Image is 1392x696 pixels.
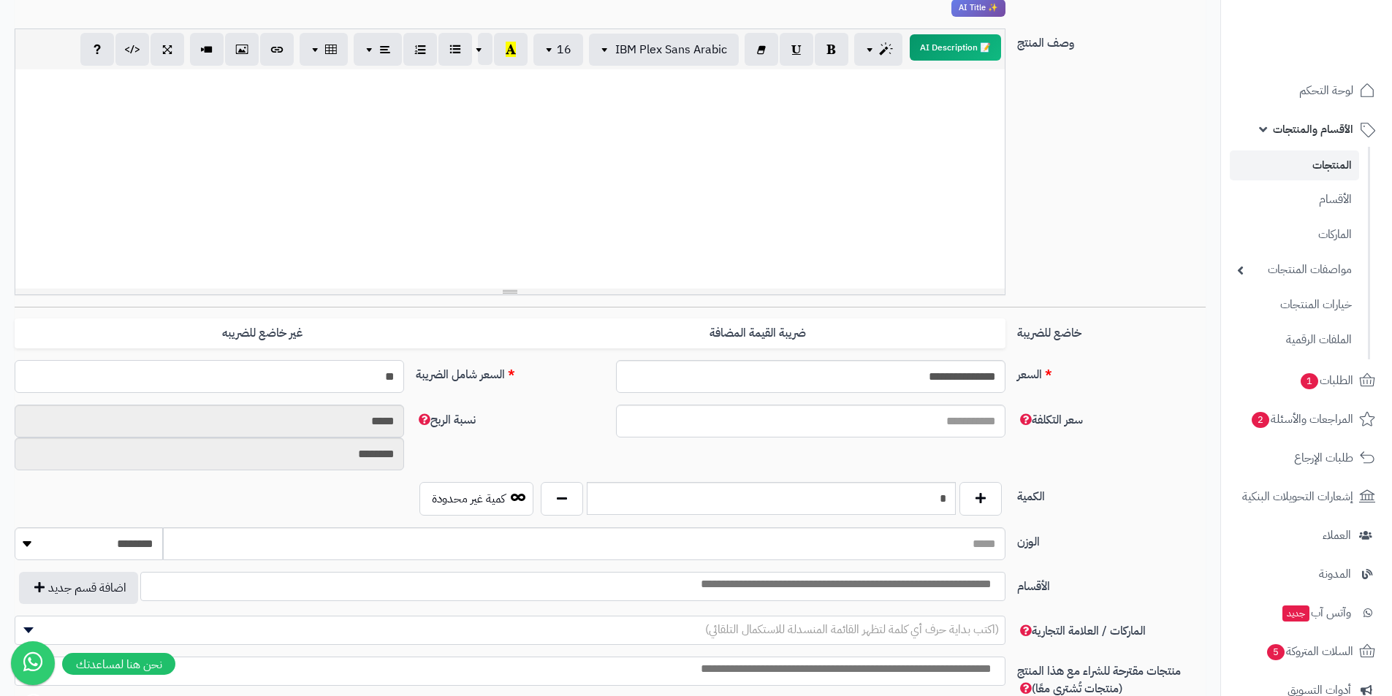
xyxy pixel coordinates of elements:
span: IBM Plex Sans Arabic [615,41,727,58]
span: العملاء [1323,525,1351,546]
span: الطلبات [1299,370,1353,391]
span: الماركات / العلامة التجارية [1017,622,1146,640]
span: جديد [1282,605,1309,622]
label: السعر شامل الضريبة [410,360,610,383]
label: غير خاضع للضريبه [15,318,510,348]
label: الأقسام [1011,572,1212,595]
a: وآتس آبجديد [1230,595,1383,630]
a: المنتجات [1230,150,1359,180]
label: ضريبة القيمة المضافة [510,318,1005,348]
a: السلات المتروكة5 [1230,634,1383,669]
img: logo-2.png [1293,41,1378,72]
a: خيارات المنتجات [1230,289,1359,321]
span: 5 [1267,644,1285,660]
button: 16 [533,34,583,66]
a: الملفات الرقمية [1230,324,1359,356]
span: السلات المتروكة [1266,641,1353,662]
a: إشعارات التحويلات البنكية [1230,479,1383,514]
label: السعر [1011,360,1212,383]
label: الوزن [1011,527,1212,551]
span: 16 [557,41,571,58]
span: الأقسام والمنتجات [1273,119,1353,139]
a: الأقسام [1230,184,1359,215]
label: الكمية [1011,482,1212,505]
a: مواصفات المنتجات [1230,254,1359,286]
span: لوحة التحكم [1299,80,1353,101]
span: 2 [1252,412,1269,428]
a: المدونة [1230,557,1383,592]
span: وآتس آب [1281,603,1351,623]
span: المراجعات والأسئلة [1250,409,1353,429]
label: خاضع للضريبة [1011,318,1212,342]
span: سعر التكلفة [1017,411,1083,429]
button: IBM Plex Sans Arabic [589,34,739,66]
a: المراجعات والأسئلة2 [1230,402,1383,437]
a: العملاء [1230,518,1383,553]
label: وصف المنتج [1011,28,1212,52]
span: 1 [1301,373,1318,389]
button: 📝 AI Description [910,34,1001,61]
button: اضافة قسم جديد [19,572,138,604]
a: لوحة التحكم [1230,73,1383,108]
span: (اكتب بداية حرف أي كلمة لتظهر القائمة المنسدلة للاستكمال التلقائي) [705,621,999,638]
a: الماركات [1230,219,1359,251]
span: نسبة الربح [416,411,476,429]
span: طلبات الإرجاع [1294,448,1353,468]
span: إشعارات التحويلات البنكية [1242,486,1353,507]
a: الطلبات1 [1230,363,1383,398]
a: طلبات الإرجاع [1230,440,1383,475]
span: المدونة [1319,564,1351,584]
